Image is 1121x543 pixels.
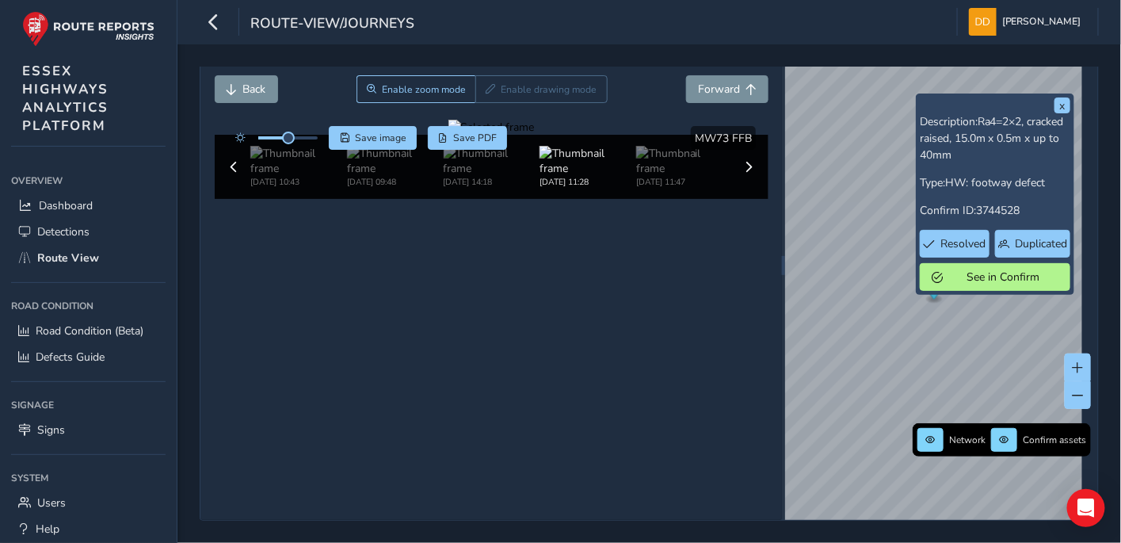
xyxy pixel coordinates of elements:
a: Help [11,516,166,542]
span: HW: footway defect [945,175,1046,190]
span: route-view/journeys [250,13,414,36]
div: [DATE] 11:47 [636,176,733,188]
a: Users [11,490,166,516]
img: Thumbnail frame [636,146,733,176]
span: Confirm assets [1023,434,1086,446]
span: Help [36,522,59,537]
button: [PERSON_NAME] [969,8,1087,36]
span: [PERSON_NAME] [1002,8,1081,36]
img: Thumbnail frame [443,146,540,176]
div: Overview [11,169,166,193]
div: [DATE] 09:48 [347,176,444,188]
img: diamond-layout [969,8,997,36]
span: Save PDF [453,132,497,144]
span: 3744528 [976,203,1020,218]
a: Signs [11,417,166,443]
span: Duplicated [1015,236,1067,251]
button: x [1054,98,1070,113]
img: Thumbnail frame [540,146,636,176]
p: Description: [920,113,1070,163]
button: Resolved [920,230,990,258]
p: Confirm ID: [920,202,1070,219]
span: Enable zoom mode [382,83,466,96]
span: Save image [355,132,406,144]
span: Users [37,495,66,510]
span: Forward [698,82,740,97]
button: Save [329,126,417,150]
span: Network [949,434,986,446]
a: Dashboard [11,193,166,219]
button: Zoom [357,75,476,103]
span: Road Condition (Beta) [36,323,143,338]
span: See in Confirm [948,270,1058,285]
div: [DATE] 11:28 [540,176,636,188]
button: Forward [686,75,768,103]
button: See in Confirm [920,263,1070,291]
a: Route View [11,245,166,271]
div: Road Condition [11,294,166,318]
span: Signs [37,423,65,438]
button: Back [215,75,278,103]
span: Route View [37,250,99,266]
span: Ra4=2×2, cracked raised, 15.0m x 0.5m x up to 40mm [920,114,1064,163]
div: Open Intercom Messenger [1067,489,1105,527]
button: PDF [428,126,508,150]
img: Thumbnail frame [347,146,444,176]
span: ESSEX HIGHWAYS ANALYTICS PLATFORM [22,62,109,135]
div: Signage [11,393,166,417]
a: Defects Guide [11,344,166,370]
span: Defects Guide [36,350,105,365]
span: Resolved [941,236,986,251]
div: [DATE] 14:18 [443,176,540,188]
span: MW73 FFB [695,131,752,146]
a: Detections [11,219,166,245]
span: Detections [37,224,90,239]
div: System [11,466,166,490]
span: Dashboard [39,198,93,213]
a: Road Condition (Beta) [11,318,166,344]
button: Duplicated [995,230,1070,258]
span: Back [243,82,266,97]
img: rr logo [22,11,154,47]
img: Thumbnail frame [250,146,347,176]
div: [DATE] 10:43 [250,176,347,188]
p: Type: [920,174,1070,191]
